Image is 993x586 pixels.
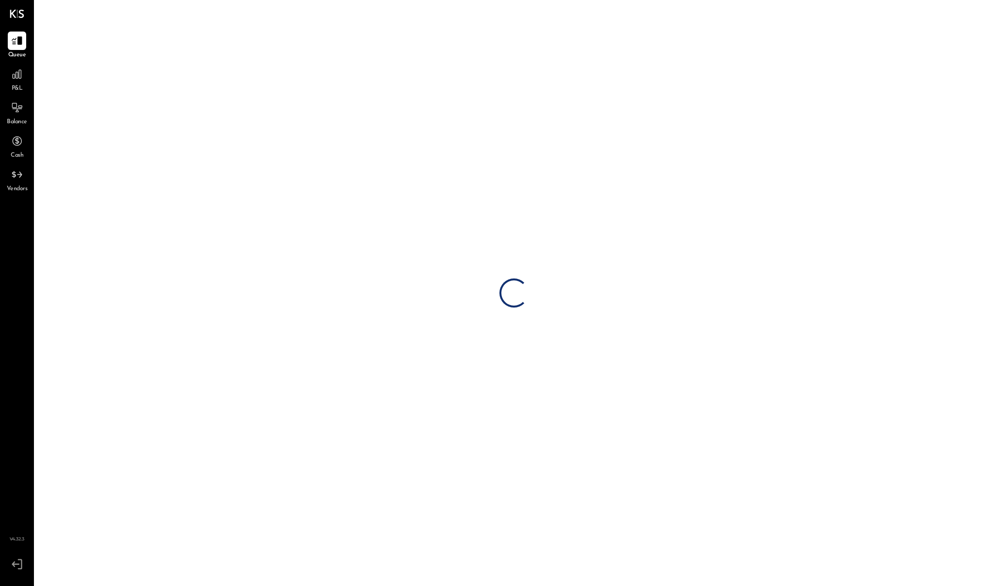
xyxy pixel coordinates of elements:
a: Cash [0,132,33,160]
a: P&L [0,65,33,93]
a: Balance [0,98,33,127]
span: P&L [12,84,23,93]
span: Balance [7,118,27,127]
a: Vendors [0,165,33,194]
span: Queue [8,51,26,60]
span: Vendors [7,185,28,194]
span: Cash [11,151,23,160]
a: Queue [0,32,33,60]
